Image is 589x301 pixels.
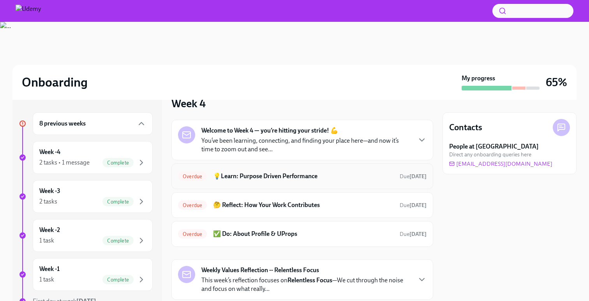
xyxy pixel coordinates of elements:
[39,187,60,195] h6: Week -3
[178,202,207,208] span: Overdue
[178,199,427,211] a: Overdue🤔 Reflect: How Your Work ContributesDue[DATE]
[22,74,88,90] h2: Onboarding
[39,148,60,156] h6: Week -4
[201,276,411,293] p: This week’s reflection focuses on —We cut through the noise and focus on what really...
[16,5,41,17] img: Udemy
[39,197,57,206] div: 2 tasks
[449,160,552,168] a: [EMAIL_ADDRESS][DOMAIN_NAME]
[39,158,90,167] div: 2 tasks • 1 message
[462,74,495,83] strong: My progress
[102,199,134,205] span: Complete
[400,173,427,180] span: August 16th, 2025 09:00
[201,136,411,154] p: You’ve been learning, connecting, and finding your place here—and now it’s time to zoom out and s...
[19,180,153,213] a: Week -32 tasksComplete
[409,202,427,209] strong: [DATE]
[449,142,539,151] strong: People at [GEOGRAPHIC_DATA]
[102,277,134,283] span: Complete
[400,230,427,238] span: August 16th, 2025 09:00
[400,202,427,209] span: August 16th, 2025 09:00
[409,231,427,237] strong: [DATE]
[201,126,338,135] strong: Welcome to Week 4 — you’re hitting your stride! 💪
[546,75,567,89] h3: 65%
[102,238,134,244] span: Complete
[400,231,427,237] span: Due
[400,202,427,209] span: Due
[213,230,393,238] h6: ✅ Do: About Profile & UProps
[213,172,393,181] h6: 💡Learn: Purpose Driven Performance
[449,151,531,158] span: Direct any onboarding queries here
[409,173,427,180] strong: [DATE]
[178,170,427,182] a: Overdue💡Learn: Purpose Driven PerformanceDue[DATE]
[178,231,207,237] span: Overdue
[400,173,427,180] span: Due
[178,228,427,240] a: Overdue✅ Do: About Profile & UPropsDue[DATE]
[19,141,153,174] a: Week -42 tasks • 1 messageComplete
[102,160,134,166] span: Complete
[39,236,54,245] div: 1 task
[39,119,86,128] h6: 8 previous weeks
[449,122,482,133] h4: Contacts
[19,258,153,291] a: Week -11 taskComplete
[201,266,319,274] strong: Weekly Values Reflection -- Relentless Focus
[213,201,393,209] h6: 🤔 Reflect: How Your Work Contributes
[39,226,60,234] h6: Week -2
[33,112,153,135] div: 8 previous weeks
[39,265,60,273] h6: Week -1
[287,276,332,284] strong: Relentless Focus
[19,219,153,252] a: Week -21 taskComplete
[178,174,207,179] span: Overdue
[39,275,54,284] div: 1 task
[171,96,206,110] h3: Week 4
